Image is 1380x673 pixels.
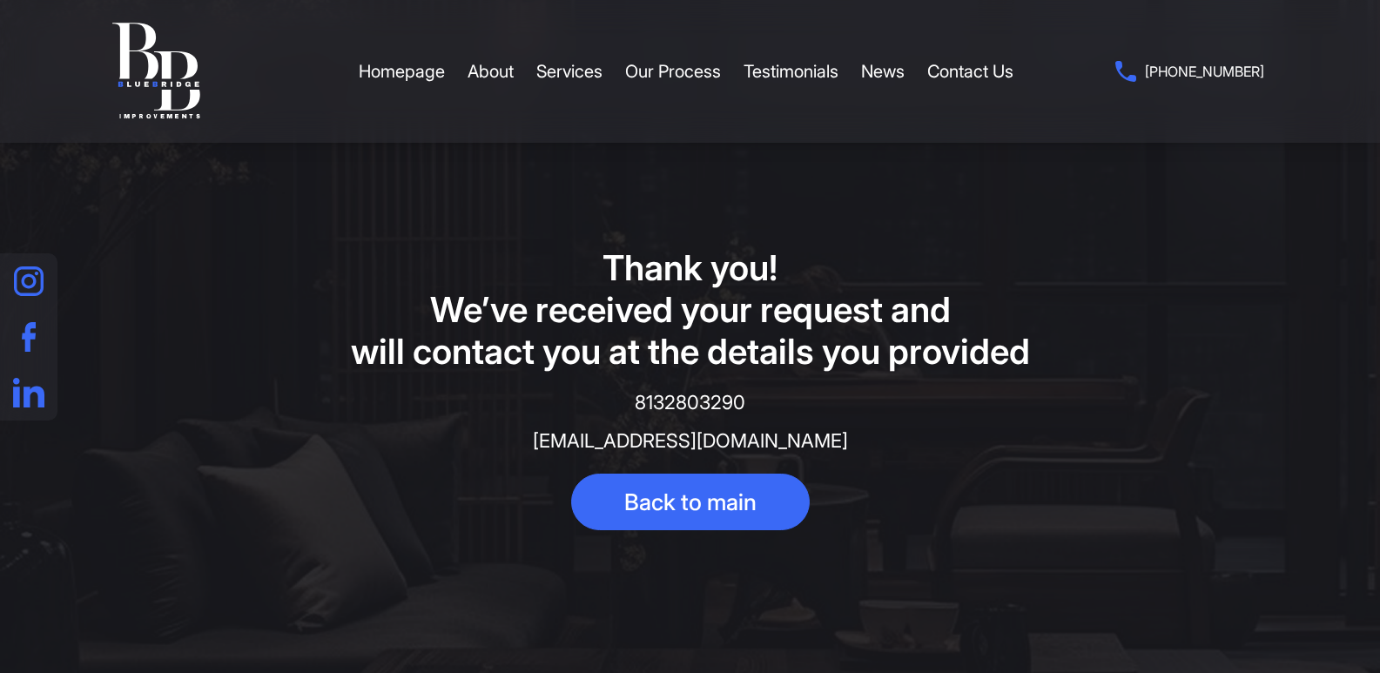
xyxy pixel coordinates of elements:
a: News [861,45,905,98]
a: Our Process [625,45,721,98]
a: Homepage [359,45,445,98]
a: [PHONE_NUMBER] [1115,59,1264,84]
a: Services [536,45,602,98]
a: 8132803290 [635,391,745,414]
span: [PHONE_NUMBER] [1145,59,1264,84]
h1: Thank you! We’ve received your request and will contact you at the details you provided [299,247,1082,373]
a: [EMAIL_ADDRESS][DOMAIN_NAME] [533,429,848,452]
a: Testimonials [744,45,838,98]
a: Contact Us [927,45,1013,98]
a: About [468,45,514,98]
a: Back to main [571,474,810,530]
